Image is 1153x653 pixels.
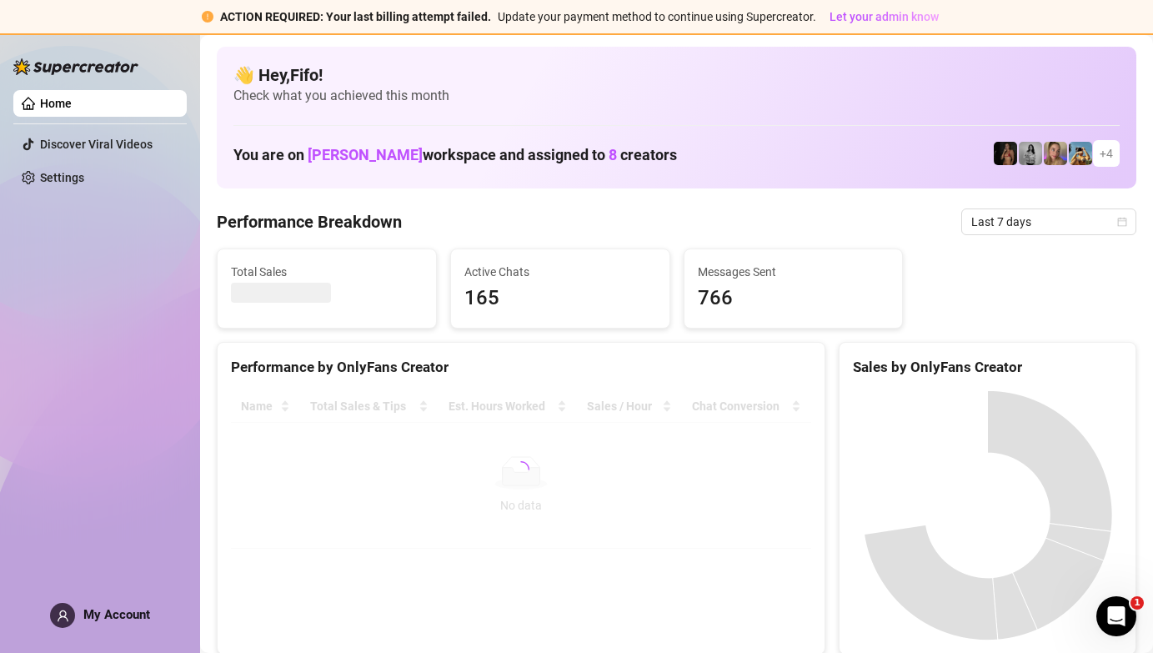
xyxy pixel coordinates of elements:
a: Discover Viral Videos [40,138,153,151]
a: Home [40,97,72,110]
div: Performance by OnlyFans Creator [231,356,811,379]
img: A [1019,142,1042,165]
span: Active Chats [464,263,656,281]
img: Babydanix [1069,142,1092,165]
div: Sales by OnlyFans Creator [853,356,1122,379]
img: Cherry [1044,142,1067,165]
span: Last 7 days [971,209,1126,234]
span: Messages Sent [698,263,890,281]
span: Check what you achieved this month [233,87,1120,105]
img: the_bohema [994,142,1017,165]
h4: 👋 Hey, Fifo ! [233,63,1120,87]
span: + 4 [1100,144,1113,163]
span: loading [509,458,533,481]
span: [PERSON_NAME] [308,146,423,163]
button: Let your admin know [823,7,945,27]
img: logo-BBDzfeDw.svg [13,58,138,75]
span: 165 [464,283,656,314]
strong: ACTION REQUIRED: Your last billing attempt failed. [220,10,491,23]
span: exclamation-circle [202,11,213,23]
span: Total Sales [231,263,423,281]
span: 1 [1130,596,1144,610]
span: 766 [698,283,890,314]
span: user [57,610,69,622]
span: Let your admin know [830,10,939,23]
h1: You are on workspace and assigned to creators [233,146,677,164]
iframe: Intercom live chat [1096,596,1136,636]
span: 8 [609,146,617,163]
span: My Account [83,607,150,622]
span: Update your payment method to continue using Supercreator. [498,10,816,23]
h4: Performance Breakdown [217,210,402,234]
a: Settings [40,171,84,184]
span: calendar [1117,217,1127,227]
